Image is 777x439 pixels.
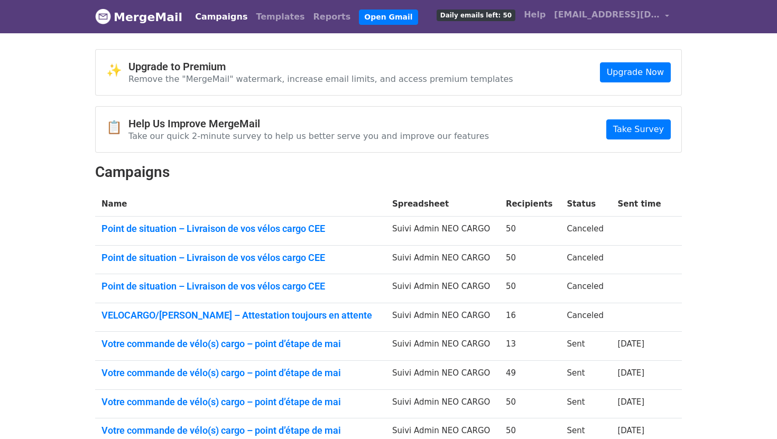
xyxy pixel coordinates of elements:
[611,192,669,217] th: Sent time
[95,192,386,217] th: Name
[101,367,380,379] a: Votre commande de vélo(s) cargo – point d’étape de mai
[560,217,611,246] td: Canceled
[617,426,644,435] a: [DATE]
[386,332,499,361] td: Suivi Admin NEO CARGO
[128,60,513,73] h4: Upgrade to Premium
[617,397,644,407] a: [DATE]
[600,62,671,82] a: Upgrade Now
[499,274,561,303] td: 50
[386,361,499,390] td: Suivi Admin NEO CARGO
[101,223,380,235] a: Point de situation – Livraison de vos vélos cargo CEE
[128,117,489,130] h4: Help Us Improve MergeMail
[101,252,380,264] a: Point de situation – Livraison de vos vélos cargo CEE
[101,310,380,321] a: VELOCARGO/[PERSON_NAME] – Attestation toujours en attente
[550,4,673,29] a: [EMAIL_ADDRESS][DOMAIN_NAME]
[554,8,660,21] span: [EMAIL_ADDRESS][DOMAIN_NAME]
[432,4,520,25] a: Daily emails left: 50
[191,6,252,27] a: Campaigns
[386,303,499,332] td: Suivi Admin NEO CARGO
[560,192,611,217] th: Status
[106,120,128,135] span: 📋
[386,274,499,303] td: Suivi Admin NEO CARGO
[499,361,561,390] td: 49
[95,163,682,181] h2: Campaigns
[101,281,380,292] a: Point de situation – Livraison de vos vélos cargo CEE
[499,389,561,418] td: 50
[386,192,499,217] th: Spreadsheet
[560,332,611,361] td: Sent
[606,119,671,139] a: Take Survey
[560,303,611,332] td: Canceled
[560,361,611,390] td: Sent
[309,6,355,27] a: Reports
[252,6,309,27] a: Templates
[560,389,611,418] td: Sent
[499,192,561,217] th: Recipients
[128,73,513,85] p: Remove the "MergeMail" watermark, increase email limits, and access premium templates
[101,396,380,408] a: Votre commande de vélo(s) cargo – point d’étape de mai
[386,245,499,274] td: Suivi Admin NEO CARGO
[520,4,550,25] a: Help
[106,63,128,78] span: ✨
[359,10,418,25] a: Open Gmail
[386,389,499,418] td: Suivi Admin NEO CARGO
[101,425,380,436] a: Votre commande de vélo(s) cargo – point d’étape de mai
[437,10,515,21] span: Daily emails left: 50
[499,332,561,361] td: 13
[499,303,561,332] td: 16
[128,130,489,142] p: Take our quick 2-minute survey to help us better serve you and improve our features
[95,8,111,24] img: MergeMail logo
[617,339,644,349] a: [DATE]
[101,338,380,350] a: Votre commande de vélo(s) cargo – point d’étape de mai
[560,245,611,274] td: Canceled
[560,274,611,303] td: Canceled
[617,368,644,378] a: [DATE]
[499,217,561,246] td: 50
[499,245,561,274] td: 50
[95,6,182,28] a: MergeMail
[386,217,499,246] td: Suivi Admin NEO CARGO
